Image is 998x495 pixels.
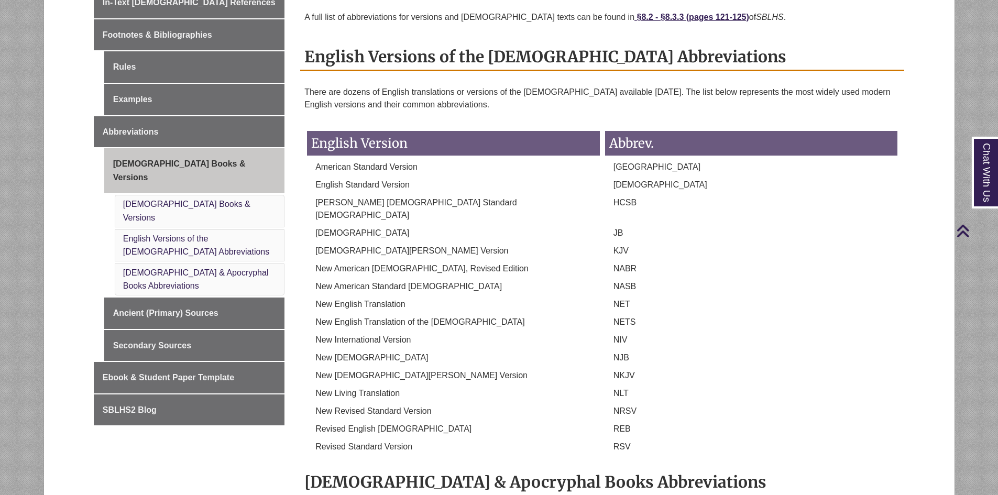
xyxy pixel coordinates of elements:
[104,51,284,83] a: Rules
[307,245,600,257] p: [DEMOGRAPHIC_DATA][PERSON_NAME] Version
[605,262,898,275] p: NABR
[94,394,284,426] a: SBLHS2 Blog
[307,351,600,364] p: New [DEMOGRAPHIC_DATA]
[956,224,995,238] a: Back to Top
[605,387,898,400] p: NLT
[104,148,284,193] a: [DEMOGRAPHIC_DATA] Books & Versions
[605,280,898,293] p: NASB
[307,196,600,222] p: [PERSON_NAME] [DEMOGRAPHIC_DATA] Standard [DEMOGRAPHIC_DATA]
[304,82,900,115] p: There are dozens of English translations or versions of the [DEMOGRAPHIC_DATA] available [DATE]. ...
[605,405,898,417] p: NRSV
[123,234,270,257] a: English Versions of the [DEMOGRAPHIC_DATA] Abbreviations
[300,43,904,71] h2: English Versions of the [DEMOGRAPHIC_DATA] Abbreviations
[605,298,898,311] p: NET
[103,30,212,39] span: Footnotes & Bibliographies
[307,387,600,400] p: New Living Translation
[103,127,159,136] span: Abbreviations
[605,351,898,364] p: NJB
[634,13,749,21] a: §8.2 - §8.3.3 (pages 121-125)
[605,179,898,191] p: [DEMOGRAPHIC_DATA]
[104,298,284,329] a: Ancient (Primary) Sources
[605,316,898,328] p: NETS
[307,161,600,173] p: American Standard Version
[307,298,600,311] p: New English Translation
[605,245,898,257] p: KJV
[637,13,749,21] strong: §8.2 - §8.3.3 (pages 121-125)
[104,84,284,115] a: Examples
[94,116,284,148] a: Abbreviations
[307,131,600,156] h3: English Version
[307,262,600,275] p: New American [DEMOGRAPHIC_DATA], Revised Edition
[605,441,898,453] p: RSV
[307,441,600,453] p: Revised Standard Version
[94,362,284,393] a: Ebook & Student Paper Template
[307,316,600,328] p: New English Translation of the [DEMOGRAPHIC_DATA]
[605,423,898,435] p: REB
[123,268,269,291] a: [DEMOGRAPHIC_DATA] & Apocryphal Books Abbreviations
[605,196,898,209] p: HCSB
[307,280,600,293] p: New American Standard [DEMOGRAPHIC_DATA]
[307,334,600,346] p: New International Version
[304,7,900,28] p: A full list of abbreviations for versions and [DEMOGRAPHIC_DATA] texts can be found in of .
[605,131,898,156] h3: Abbrev.
[307,405,600,417] p: New Revised Standard Version
[307,227,600,239] p: [DEMOGRAPHIC_DATA]
[104,330,284,361] a: Secondary Sources
[94,19,284,51] a: Footnotes & Bibliographies
[605,227,898,239] p: JB
[123,200,250,222] a: [DEMOGRAPHIC_DATA] Books & Versions
[307,423,600,435] p: Revised English [DEMOGRAPHIC_DATA]
[605,334,898,346] p: NIV
[307,369,600,382] p: New [DEMOGRAPHIC_DATA][PERSON_NAME] Version
[756,13,783,21] em: SBLHS
[103,405,157,414] span: SBLHS2 Blog
[605,161,898,173] p: [GEOGRAPHIC_DATA]
[103,373,234,382] span: Ebook & Student Paper Template
[307,179,600,191] p: English Standard Version
[605,369,898,382] p: NKJV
